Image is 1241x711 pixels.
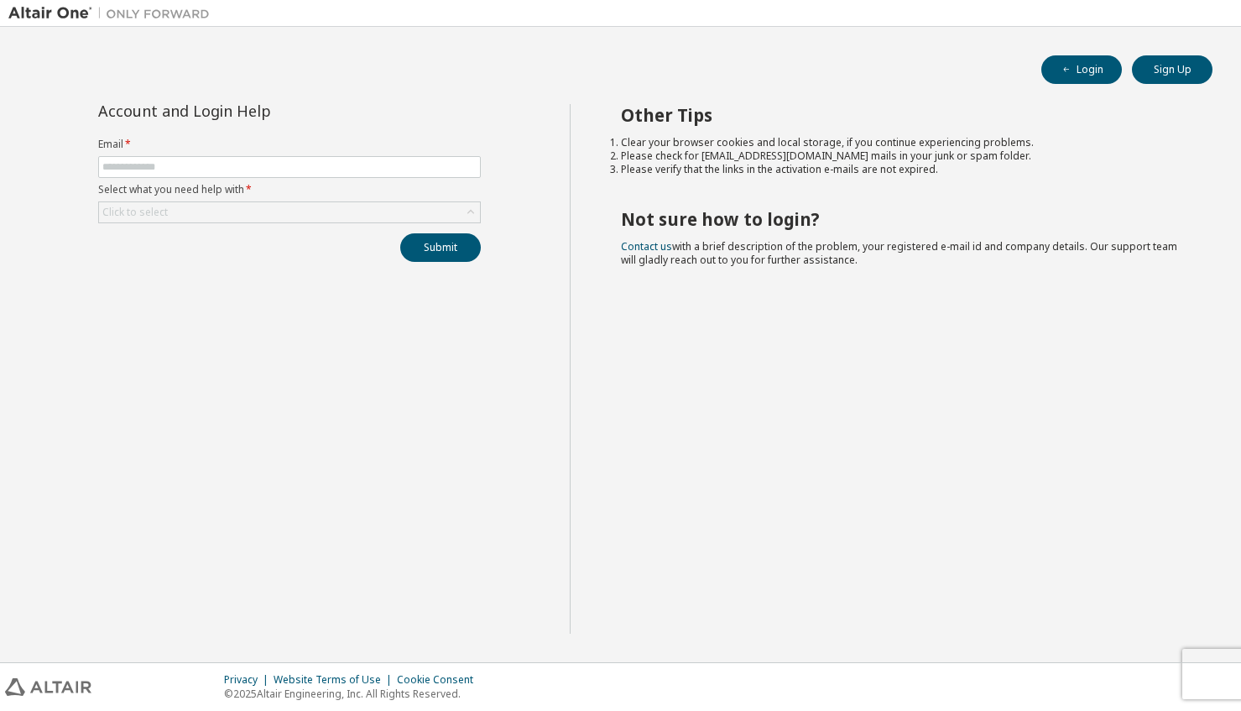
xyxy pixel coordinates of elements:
label: Select what you need help with [98,183,481,196]
button: Sign Up [1132,55,1212,84]
p: © 2025 Altair Engineering, Inc. All Rights Reserved. [224,687,483,701]
span: with a brief description of the problem, your registered e-mail id and company details. Our suppo... [621,239,1177,267]
button: Login [1041,55,1122,84]
h2: Not sure how to login? [621,208,1182,230]
div: Click to select [99,202,480,222]
img: altair_logo.svg [5,678,91,696]
h2: Other Tips [621,104,1182,126]
a: Contact us [621,239,672,254]
div: Website Terms of Use [274,673,397,687]
div: Click to select [102,206,168,219]
button: Submit [400,233,481,262]
div: Cookie Consent [397,673,483,687]
label: Email [98,138,481,151]
div: Privacy [224,673,274,687]
li: Please check for [EMAIL_ADDRESS][DOMAIN_NAME] mails in your junk or spam folder. [621,149,1182,163]
div: Account and Login Help [98,104,404,118]
li: Clear your browser cookies and local storage, if you continue experiencing problems. [621,136,1182,149]
li: Please verify that the links in the activation e-mails are not expired. [621,163,1182,176]
img: Altair One [8,5,218,22]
